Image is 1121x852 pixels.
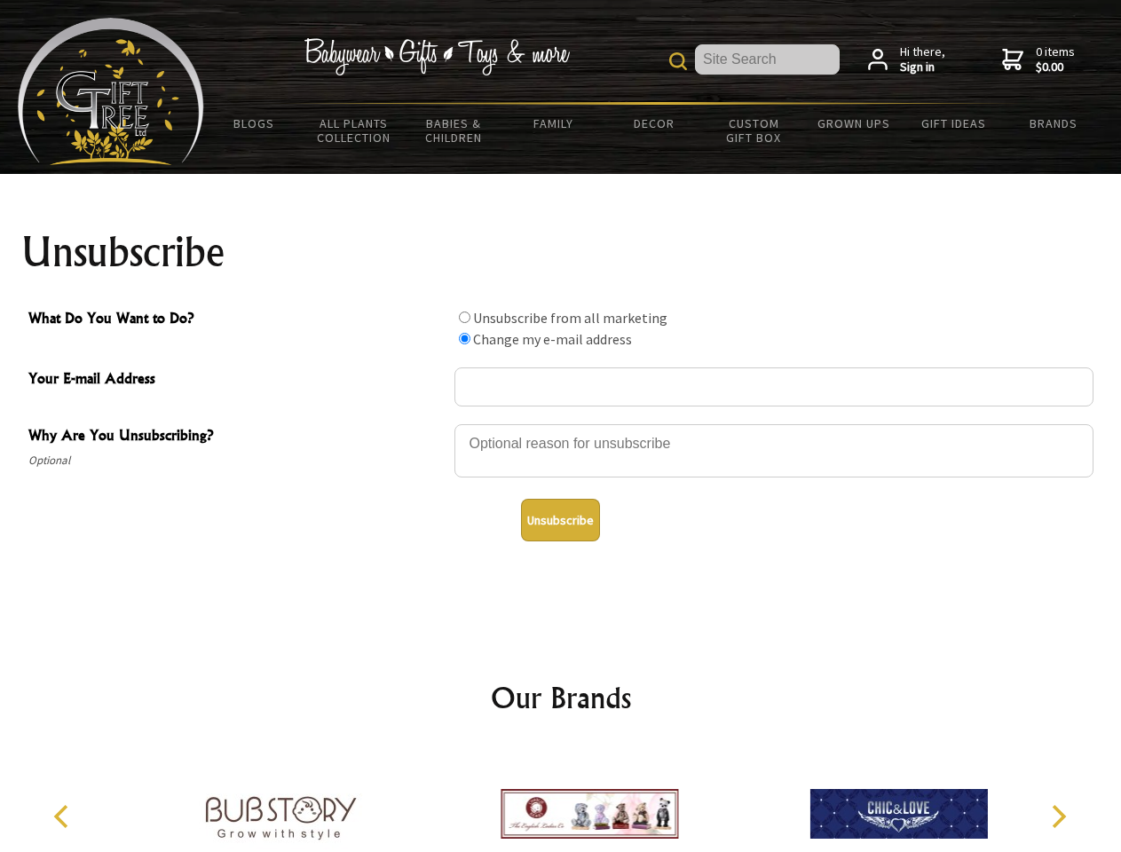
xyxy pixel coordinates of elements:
[521,499,600,541] button: Unsubscribe
[44,797,83,836] button: Previous
[459,333,470,344] input: What Do You Want to Do?
[900,44,945,75] span: Hi there,
[803,105,904,142] a: Grown Ups
[18,18,204,165] img: Babyware - Gifts - Toys and more...
[504,105,604,142] a: Family
[28,307,446,333] span: What Do You Want to Do?
[304,38,570,75] img: Babywear - Gifts - Toys & more
[36,676,1086,719] h2: Our Brands
[28,367,446,393] span: Your E-mail Address
[459,312,470,323] input: What Do You Want to Do?
[304,105,405,156] a: All Plants Collection
[704,105,804,156] a: Custom Gift Box
[454,424,1093,477] textarea: Why Are You Unsubscribing?
[454,367,1093,406] input: Your E-mail Address
[404,105,504,156] a: Babies & Children
[904,105,1004,142] a: Gift Ideas
[1036,59,1075,75] strong: $0.00
[1004,105,1104,142] a: Brands
[28,424,446,450] span: Why Are You Unsubscribing?
[204,105,304,142] a: BLOGS
[900,59,945,75] strong: Sign in
[1038,797,1078,836] button: Next
[473,330,632,348] label: Change my e-mail address
[1036,43,1075,75] span: 0 items
[473,309,667,327] label: Unsubscribe from all marketing
[695,44,840,75] input: Site Search
[21,231,1101,273] h1: Unsubscribe
[604,105,704,142] a: Decor
[868,44,945,75] a: Hi there,Sign in
[28,450,446,471] span: Optional
[669,52,687,70] img: product search
[1002,44,1075,75] a: 0 items$0.00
